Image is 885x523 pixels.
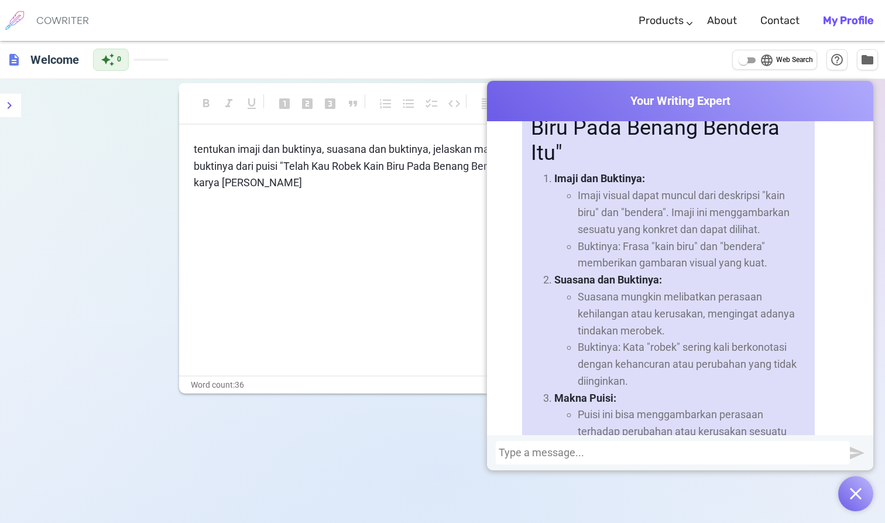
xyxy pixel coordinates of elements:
[857,49,878,70] button: Manage Documents
[379,97,393,111] span: format_list_numbered
[7,53,21,67] span: description
[554,172,645,184] strong: Imaji dan Buktinya:
[424,97,438,111] span: checklist
[245,97,259,111] span: format_underlined
[860,53,874,67] span: folder
[554,392,616,404] strong: Makna Puisi:
[194,143,671,189] span: tentukan imaji dan buktinya, suasana dan buktinya, jelaskan makna puisi, tema puisi, amanat puisi...
[850,488,862,500] img: Open chat
[850,446,865,460] img: Send
[578,289,806,339] li: Suasana mungkin melibatkan perasaan kehilangan atau kerusakan, mengingat adanya tindakan merobek.
[447,97,461,111] span: code
[639,4,684,38] a: Products
[830,53,844,67] span: help_outline
[554,274,662,286] strong: Suasana dan Buktinya:
[578,187,806,238] li: Imaji visual dapat muncul dari deskripsi "kain biru" dan "bendera". Imaji ini menggambarkan sesua...
[222,97,236,111] span: format_italic
[578,406,806,491] li: Puisi ini bisa menggambarkan perasaan terhadap perubahan atau kerusakan sesuatu yang berharga ata...
[179,377,706,394] div: Word count: 36
[823,4,873,38] a: My Profile
[300,97,314,111] span: looks_two
[36,15,89,26] h6: COWRITER
[480,97,494,111] span: format_align_left
[117,54,121,66] span: 0
[707,4,737,38] a: About
[26,48,84,71] h6: Click to edit title
[823,14,873,27] b: My Profile
[277,97,291,111] span: looks_one
[578,238,806,272] li: Buktinya: Frasa "kain biru" dan "bendera" memberikan gambaran visual yang kuat.
[578,339,806,389] li: Buktinya: Kata "robek" sering kali berkonotasi dengan kehancuran atau perubahan yang tidak diingi...
[826,49,848,70] button: Help & Shortcuts
[760,53,774,67] span: language
[776,54,813,66] span: Web Search
[402,97,416,111] span: format_list_bulleted
[323,97,337,111] span: looks_3
[199,97,213,111] span: format_bold
[487,93,873,110] span: Your Writing Expert
[101,53,115,67] span: auto_awesome
[760,4,800,38] a: Contact
[346,97,360,111] span: format_quote
[531,90,806,166] h3: Puisi "Telah Kau Robek Kain Biru Pada Benang Bendera Itu"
